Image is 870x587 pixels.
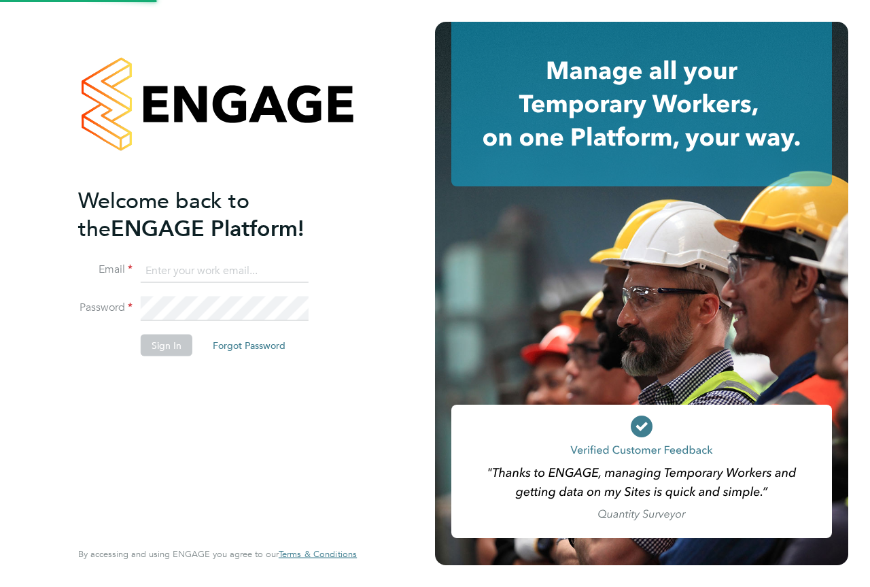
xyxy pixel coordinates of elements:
button: Sign In [141,335,192,356]
span: By accessing and using ENGAGE you agree to our [78,548,357,560]
label: Password [78,301,133,315]
span: Welcome back to the [78,187,249,241]
h2: ENGAGE Platform! [78,186,343,242]
label: Email [78,263,133,277]
a: Terms & Conditions [279,549,357,560]
input: Enter your work email... [141,258,309,283]
button: Forgot Password [202,335,296,356]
